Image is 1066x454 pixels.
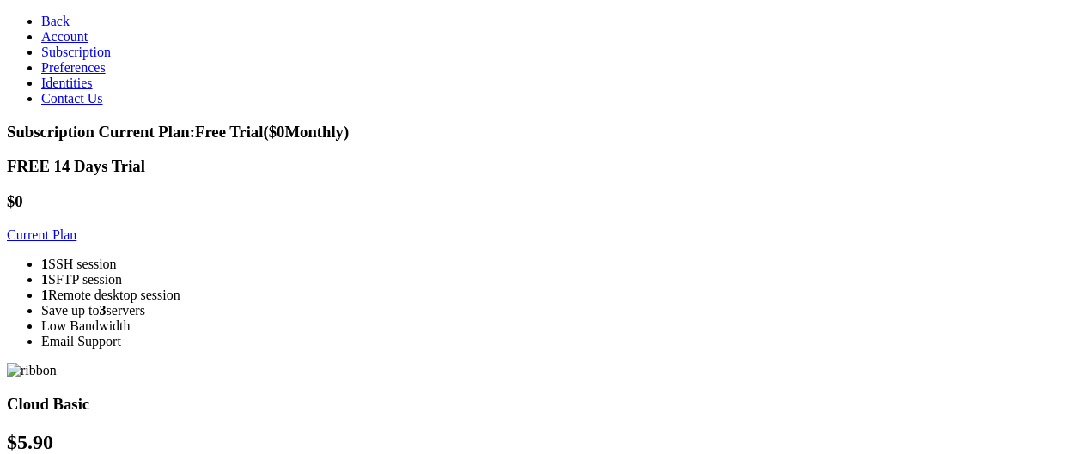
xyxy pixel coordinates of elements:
[7,395,1059,414] h3: Cloud Basic
[41,318,1059,334] li: Low Bandwidth
[41,257,1059,272] li: SSH session
[7,123,1059,142] h3: Subscription
[41,272,48,287] strong: 1
[7,431,1059,454] h2: $ 5.90
[41,45,111,59] a: Subscription
[7,192,1059,211] h1: $0
[7,227,76,242] a: Current Plan
[41,14,70,28] a: Back
[41,76,93,90] a: Identities
[41,303,1059,318] li: Save up to servers
[41,288,48,302] strong: 1
[41,288,1059,303] li: Remote desktop session
[41,60,106,75] a: Preferences
[7,363,57,378] img: ribbon
[7,157,1059,176] h3: FREE 14 Days Trial
[100,303,107,318] strong: 3
[41,334,1059,349] li: Email Support
[41,272,1059,288] li: SFTP session
[41,29,88,44] a: Account
[99,123,350,141] span: Current Plan: Free Trial ($ 0 Monthly)
[41,91,103,106] a: Contact Us
[41,257,48,271] strong: 1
